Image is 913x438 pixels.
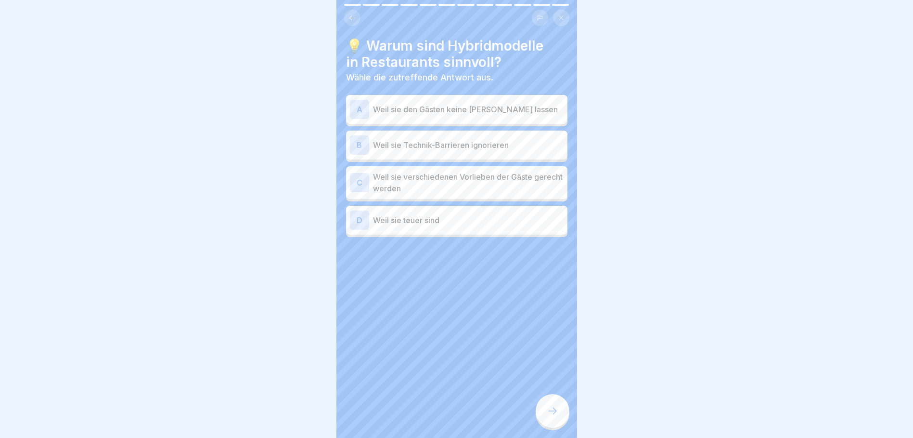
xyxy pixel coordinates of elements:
p: Weil sie Technik-Barrieren ignorieren [373,139,564,151]
p: Wähle die zutreffende Antwort aus. [346,72,567,83]
div: B [350,135,369,155]
h4: 💡 Warum sind Hybridmodelle in Restaurants sinnvoll? [346,38,567,70]
div: A [350,100,369,119]
div: C [350,173,369,192]
p: Weil sie den Gästen keine [PERSON_NAME] lassen [373,104,564,115]
p: Weil sie verschiedenen Vorlieben der Gäste gerecht werden [373,171,564,194]
div: D [350,211,369,230]
p: Weil sie teuer sind [373,214,564,226]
